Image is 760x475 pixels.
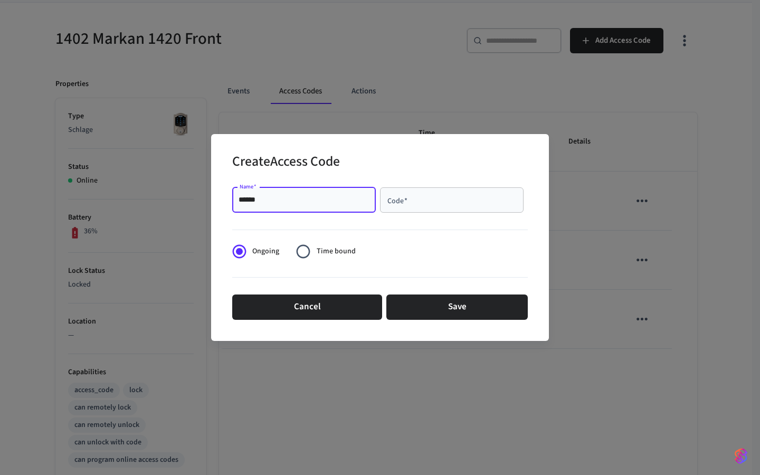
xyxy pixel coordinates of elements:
[232,294,382,320] button: Cancel
[232,147,340,179] h2: Create Access Code
[735,448,747,464] img: SeamLogoGradient.69752ec5.svg
[252,246,279,257] span: Ongoing
[386,294,528,320] button: Save
[317,246,356,257] span: Time bound
[240,183,256,191] label: Name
